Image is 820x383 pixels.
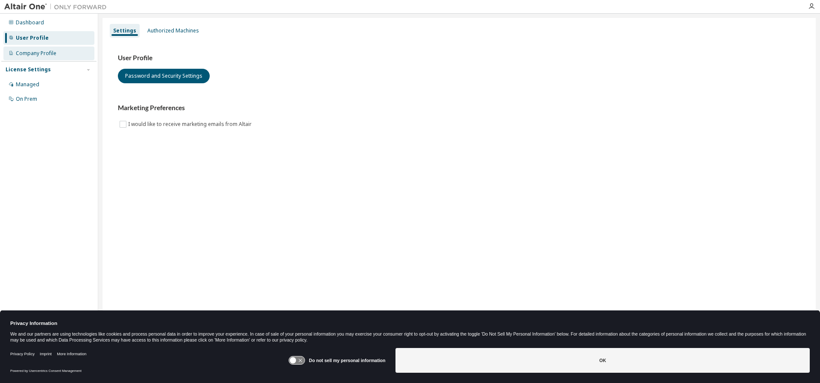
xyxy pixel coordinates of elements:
div: Dashboard [16,19,44,26]
div: Company Profile [16,50,56,57]
div: User Profile [16,35,49,41]
div: On Prem [16,96,37,102]
div: Authorized Machines [147,27,199,34]
label: I would like to receive marketing emails from Altair [128,119,253,129]
img: Altair One [4,3,111,11]
div: Managed [16,81,39,88]
h3: User Profile [118,54,800,62]
div: License Settings [6,66,51,73]
div: Settings [113,27,136,34]
h3: Marketing Preferences [118,104,800,112]
button: Password and Security Settings [118,69,210,83]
